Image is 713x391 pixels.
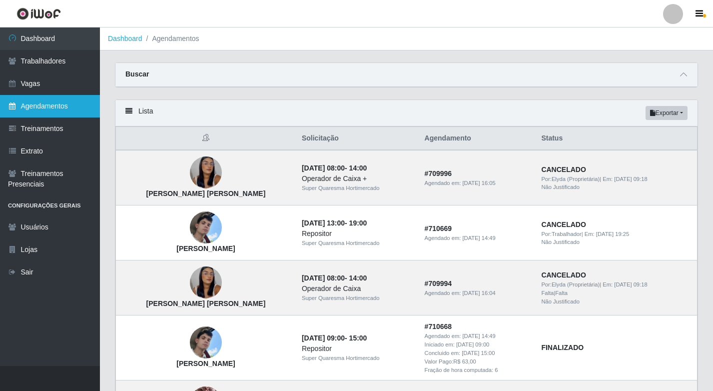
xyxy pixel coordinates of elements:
[425,234,530,242] div: Agendado em:
[425,279,452,287] strong: # 709994
[535,127,697,150] th: Status
[541,238,691,246] div: Não Justificado
[425,366,530,374] div: Fração de hora computada: 6
[302,164,367,172] strong: -
[462,290,495,296] time: [DATE] 16:04
[146,299,266,307] strong: [PERSON_NAME] [PERSON_NAME]
[614,176,647,182] time: [DATE] 09:18
[296,127,419,150] th: Solicitação
[302,334,367,342] strong: -
[349,219,367,227] time: 19:00
[142,33,199,44] li: Agendamentos
[16,7,61,20] img: CoreUI Logo
[302,354,413,362] div: Super Quaresma Hortimercado
[541,271,586,279] strong: CANCELADO
[146,189,266,197] strong: [PERSON_NAME] [PERSON_NAME]
[100,27,713,50] nav: breadcrumb
[349,334,367,342] time: 15:00
[349,274,367,282] time: 14:00
[456,341,489,347] time: [DATE] 09:00
[541,183,691,191] div: Não Justificado
[176,359,235,367] strong: [PERSON_NAME]
[115,100,698,126] div: Lista
[302,294,413,302] div: Super Quaresma Hortimercado
[125,70,149,78] strong: Buscar
[541,281,600,287] span: Por: Elyda (Proprietária)
[302,164,345,172] time: [DATE] 08:00
[190,248,222,317] img: Bárbara Dayana Santos de Pontes
[302,228,413,239] div: Repositor
[425,349,530,357] div: Concluido em:
[425,340,530,349] div: Iniciado em:
[190,138,222,207] img: Bárbara Dayana Santos de Pontes
[302,274,345,282] time: [DATE] 08:00
[302,239,413,247] div: Super Quaresma Hortimercado
[302,283,413,294] div: Operador de Caixa
[541,343,584,351] strong: FINALIZADO
[302,219,367,227] strong: -
[614,281,647,287] time: [DATE] 09:18
[302,343,413,354] div: Repositor
[462,235,495,241] time: [DATE] 14:49
[541,231,581,237] span: Por: Trabalhador
[462,180,495,186] time: [DATE] 16:05
[419,127,536,150] th: Agendamento
[425,169,452,177] strong: # 709996
[190,192,222,263] img: Ruan Soares da Silva
[190,307,222,378] img: Ruan Soares da Silva
[302,219,345,227] time: [DATE] 13:00
[541,230,691,238] div: | Em:
[541,176,600,182] span: Por: Elyda (Proprietária)
[302,334,345,342] time: [DATE] 09:00
[425,289,530,297] div: Agendado em:
[541,297,691,306] div: Não Justificado
[541,165,586,173] strong: CANCELADO
[462,350,495,356] time: [DATE] 15:00
[541,289,691,297] div: | Falta
[462,333,495,339] time: [DATE] 14:49
[302,173,413,184] div: Operador de Caixa +
[108,34,142,42] a: Dashboard
[541,290,554,296] span: Falta
[425,332,530,340] div: Agendado em:
[176,244,235,252] strong: [PERSON_NAME]
[349,164,367,172] time: 14:00
[425,224,452,232] strong: # 710669
[302,274,367,282] strong: -
[541,220,586,228] strong: CANCELADO
[541,280,691,289] div: | Em:
[541,175,691,183] div: | Em:
[425,179,530,187] div: Agendado em:
[425,357,530,366] div: Valor Pago: R$ 63,00
[596,231,629,237] time: [DATE] 19:25
[302,184,413,192] div: Super Quaresma Hortimercado
[425,322,452,330] strong: # 710668
[646,106,688,120] button: Exportar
